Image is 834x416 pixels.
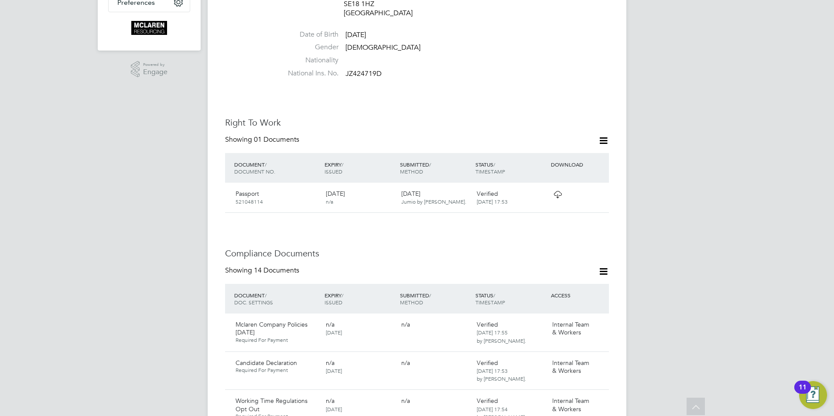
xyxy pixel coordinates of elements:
[131,61,168,78] a: Powered byEngage
[475,299,505,306] span: TIMESTAMP
[477,359,498,367] span: Verified
[401,397,410,405] span: n/a
[401,359,410,367] span: n/a
[232,287,322,310] div: DOCUMENT
[477,397,498,405] span: Verified
[549,287,609,303] div: ACCESS
[265,292,267,299] span: /
[326,359,335,367] span: n/a
[277,43,338,52] label: Gender
[493,292,495,299] span: /
[236,321,308,336] span: Mclaren Company Policies [DATE]
[322,186,398,209] div: [DATE]
[342,161,343,168] span: /
[345,31,366,39] span: [DATE]
[234,168,275,175] span: DOCUMENT NO.
[322,157,398,179] div: EXPIRY
[236,367,319,374] span: Required For Payment
[236,198,263,205] span: 521048114
[493,161,495,168] span: /
[475,168,505,175] span: TIMESTAMP
[345,44,420,52] span: [DEMOGRAPHIC_DATA]
[225,248,609,259] h3: Compliance Documents
[799,381,827,409] button: Open Resource Center, 11 new notifications
[265,161,267,168] span: /
[552,359,589,375] span: Internal Team & Workers
[277,69,338,78] label: National Ins. No.
[345,69,382,78] span: JZ424719D
[225,117,609,128] h3: Right To Work
[552,321,589,336] span: Internal Team & Workers
[799,387,807,399] div: 11
[400,168,423,175] span: METHOD
[326,367,342,374] span: [DATE]
[398,186,473,209] div: [DATE]
[236,337,319,344] span: Required For Payment
[143,68,167,76] span: Engage
[401,198,466,205] span: Jumio by [PERSON_NAME].
[108,21,190,35] a: Go to home page
[277,30,338,39] label: Date of Birth
[277,56,338,65] label: Nationality
[398,287,473,310] div: SUBMITTED
[236,397,308,413] span: Working Time Regulations Opt Out
[473,157,549,179] div: STATUS
[429,292,431,299] span: /
[429,161,431,168] span: /
[254,135,299,144] span: 01 Documents
[398,157,473,179] div: SUBMITTED
[325,168,342,175] span: ISSUED
[326,198,333,205] span: n/a
[143,61,167,68] span: Powered by
[477,367,526,382] span: [DATE] 17:53 by [PERSON_NAME].
[549,157,609,172] div: DOWNLOAD
[326,321,335,328] span: n/a
[326,329,342,336] span: [DATE]
[477,321,498,328] span: Verified
[473,287,549,310] div: STATUS
[401,321,410,328] span: n/a
[236,359,297,367] span: Candidate Declaration
[342,292,343,299] span: /
[232,157,322,179] div: DOCUMENT
[477,190,498,198] span: Verified
[322,287,398,310] div: EXPIRY
[254,266,299,275] span: 14 Documents
[400,299,423,306] span: METHOD
[234,299,273,306] span: DOC. SETTINGS
[225,266,301,275] div: Showing
[477,329,526,344] span: [DATE] 17:55 by [PERSON_NAME].
[326,397,335,405] span: n/a
[326,406,342,413] span: [DATE]
[232,186,322,209] div: Passport
[225,135,301,144] div: Showing
[325,299,342,306] span: ISSUED
[552,397,589,413] span: Internal Team & Workers
[477,198,508,205] span: [DATE] 17:53
[131,21,167,35] img: mclaren-logo-retina.png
